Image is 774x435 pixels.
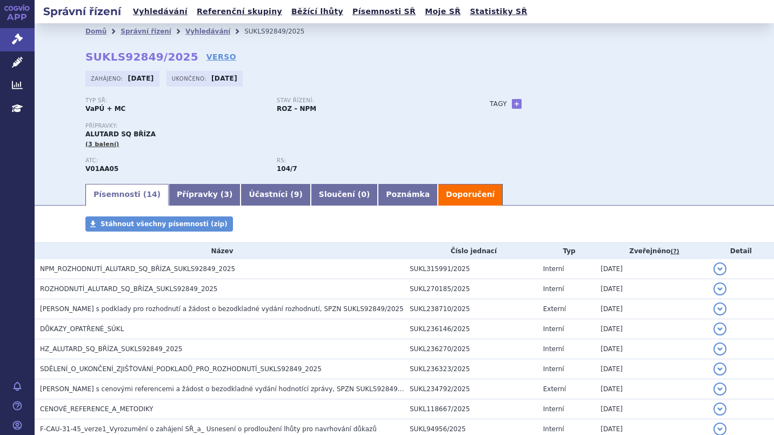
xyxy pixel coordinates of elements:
[40,285,218,293] span: ROZHODNUTÍ_ALUTARD_SQ_BŘÍZA_SUKLS92849_2025
[404,339,538,359] td: SUKL236270/2025
[85,123,468,129] p: Přípravky:
[713,342,726,355] button: detail
[404,243,538,259] th: Číslo jednací
[543,305,566,313] span: Externí
[595,379,708,399] td: [DATE]
[40,425,377,433] span: F-CAU-31-45_verze1_Vyrozumění o zahájení SŘ_a_ Usnesení o prodloužení lhůty pro navrhování důkazů
[40,405,154,413] span: CENOVÉ_REFERENCE_A_METODIKY
[40,265,235,273] span: NPM_ROZHODNUTÍ_ALUTARD_SQ_BŘÍZA_SUKLS92849_2025
[543,345,564,353] span: Interní
[595,339,708,359] td: [DATE]
[595,319,708,339] td: [DATE]
[169,184,241,206] a: Přípravky (3)
[121,28,171,35] a: Správní řízení
[211,75,237,82] strong: [DATE]
[101,220,228,228] span: Stáhnout všechny písemnosti (zip)
[172,74,209,83] span: Ukončeno:
[543,365,564,373] span: Interní
[543,405,564,413] span: Interní
[85,157,266,164] p: ATC:
[713,362,726,375] button: detail
[277,97,457,104] p: Stav řízení:
[128,75,154,82] strong: [DATE]
[595,399,708,419] td: [DATE]
[543,285,564,293] span: Interní
[40,385,416,393] span: Souhlas s cenovými referencemi a žádost o bezodkladné vydání hodnotící zprávy, SPZN SUKLS92849/2025
[185,28,230,35] a: Vyhledávání
[130,4,191,19] a: Vyhledávání
[193,4,285,19] a: Referenční skupiny
[85,165,118,173] strong: PYLY STROMŮ, ALERGENY
[595,243,708,259] th: Zveřejněno
[85,216,233,232] a: Stáhnout všechny písemnosti (zip)
[543,425,564,433] span: Interní
[85,28,106,35] a: Domů
[538,243,596,259] th: Typ
[595,299,708,319] td: [DATE]
[294,190,299,199] span: 9
[466,4,530,19] a: Statistiky SŘ
[713,262,726,275] button: detail
[146,190,157,199] span: 14
[713,403,726,416] button: detail
[85,184,169,206] a: Písemnosti (14)
[595,259,708,279] td: [DATE]
[277,157,457,164] p: RS:
[404,259,538,279] td: SUKL315991/2025
[40,345,182,353] span: HZ_ALUTARD_SQ_BŘÍZA_SUKLS92849_2025
[40,365,322,373] span: SDĚLENÍ_O_UKONČENÍ_ZJIŠŤOVÁNÍ_PODKLADŮ_PRO_ROZHODNUTÍ_SUKLS92849_2025
[543,325,564,333] span: Interní
[244,23,318,39] li: SUKLS92849/2025
[85,105,125,113] strong: VaPÚ + MC
[91,74,125,83] span: Zahájeno:
[85,141,119,148] span: (3 balení)
[40,325,124,333] span: DŮKAZY_OPATŘENÉ_SÚKL
[595,359,708,379] td: [DATE]
[490,97,507,110] h3: Tagy
[438,184,503,206] a: Doporučení
[543,265,564,273] span: Interní
[35,243,404,259] th: Název
[40,305,404,313] span: Souhlas s podklady pro rozhodnutí a žádost o bezodkladné vydání rozhodnutí, SPZN SUKLS92849/2025
[288,4,346,19] a: Běžící lhůty
[85,97,266,104] p: Typ SŘ:
[713,383,726,396] button: detail
[713,282,726,295] button: detail
[543,385,566,393] span: Externí
[361,190,366,199] span: 0
[277,105,316,113] strong: ROZ – NPM
[671,248,679,255] abbr: (?)
[85,50,198,63] strong: SUKLS92849/2025
[404,319,538,339] td: SUKL236146/2025
[35,4,130,19] h2: Správní řízení
[311,184,378,206] a: Sloučení (0)
[277,165,297,173] strong: terapeutické extrakty alergenů - standardizované, injekční depotní
[349,4,419,19] a: Písemnosti SŘ
[512,99,522,109] a: +
[206,51,236,62] a: VERSO
[224,190,229,199] span: 3
[422,4,464,19] a: Moje SŘ
[404,399,538,419] td: SUKL118667/2025
[404,279,538,299] td: SUKL270185/2025
[595,279,708,299] td: [DATE]
[404,299,538,319] td: SUKL238710/2025
[85,130,156,138] span: ALUTARD SQ BŘÍZA
[713,322,726,335] button: detail
[241,184,310,206] a: Účastníci (9)
[713,302,726,315] button: detail
[404,359,538,379] td: SUKL236323/2025
[708,243,774,259] th: Detail
[404,379,538,399] td: SUKL234792/2025
[378,184,438,206] a: Poznámka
